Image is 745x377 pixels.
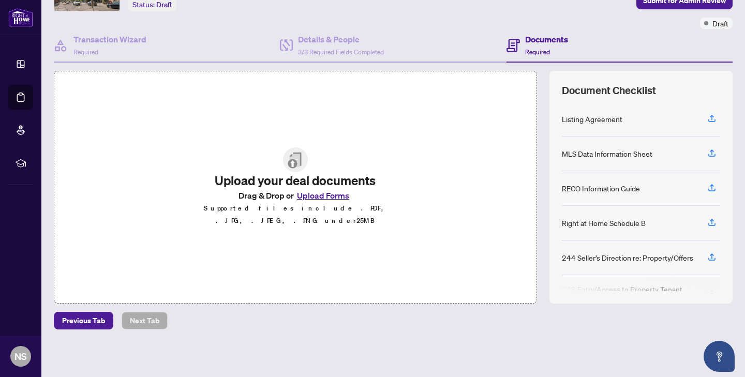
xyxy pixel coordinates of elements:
span: NS [14,349,27,364]
button: Previous Tab [54,312,113,329]
button: Next Tab [122,312,168,329]
span: File UploadUpload your deal documentsDrag & Drop orUpload FormsSupported files include .PDF, .JPG... [187,139,404,235]
h4: Details & People [298,33,384,46]
h4: Documents [525,33,568,46]
div: Right at Home Schedule B [562,217,646,229]
div: 244 Seller’s Direction re: Property/Offers [562,252,693,263]
span: Required [73,48,98,56]
div: Listing Agreement [562,113,622,125]
h2: Upload your deal documents [196,172,395,189]
p: Supported files include .PDF, .JPG, .JPEG, .PNG under 25 MB [196,202,395,227]
span: Drag & Drop or [239,189,352,202]
img: File Upload [283,147,308,172]
button: Open asap [704,341,735,372]
span: Document Checklist [562,83,656,98]
span: 3/3 Required Fields Completed [298,48,384,56]
h4: Transaction Wizard [73,33,146,46]
button: Upload Forms [294,189,352,202]
span: Required [525,48,550,56]
span: Draft [712,18,728,29]
div: MLS Data Information Sheet [562,148,652,159]
span: Previous Tab [62,312,105,329]
div: RECO Information Guide [562,183,640,194]
img: logo [8,8,33,27]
